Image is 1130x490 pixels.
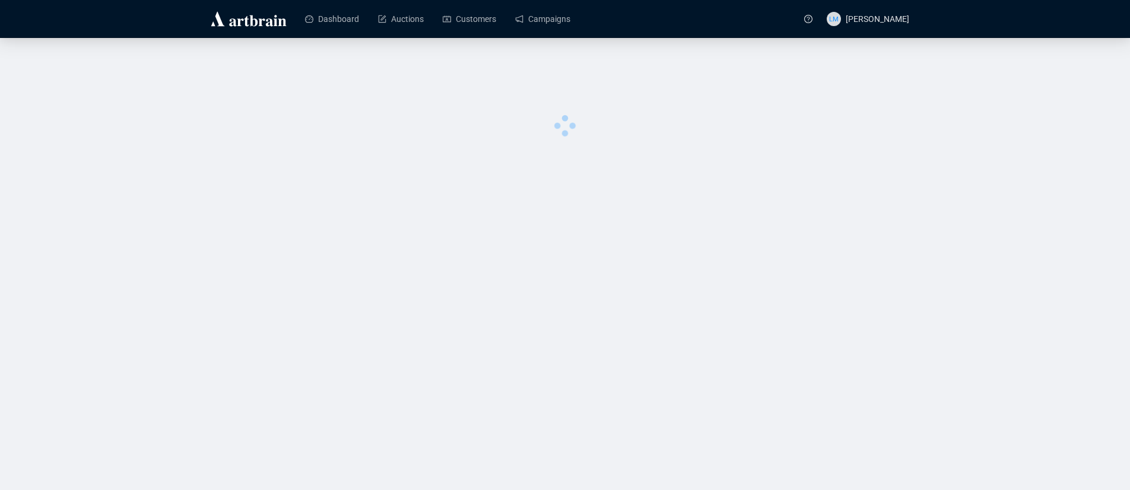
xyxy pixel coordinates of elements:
[846,14,909,24] span: [PERSON_NAME]
[209,9,288,28] img: logo
[378,4,424,34] a: Auctions
[804,15,812,23] span: question-circle
[443,4,496,34] a: Customers
[829,14,839,24] span: LM
[515,4,570,34] a: Campaigns
[305,4,359,34] a: Dashboard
